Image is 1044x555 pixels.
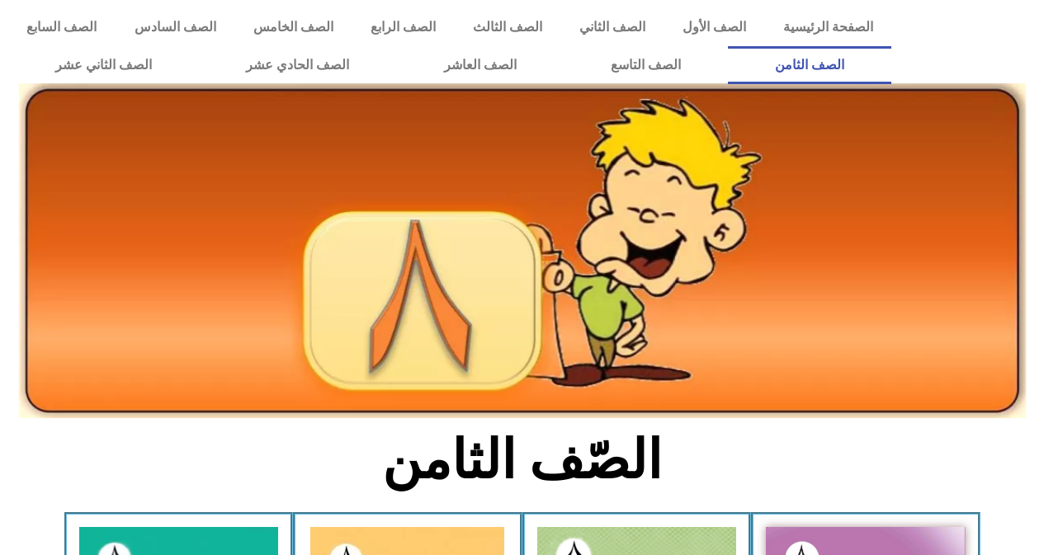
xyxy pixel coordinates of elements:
a: الصف الثامن [728,46,891,84]
h2: الصّف الثامن [249,428,795,492]
a: الصف التاسع [564,46,728,84]
a: الصف الأول [664,8,764,46]
a: الصف الخامس [234,8,352,46]
a: الصف السادس [116,8,234,46]
a: الصف الرابع [352,8,454,46]
a: الصف السابع [8,8,116,46]
a: الصف الثاني [560,8,664,46]
a: الصف الثالث [454,8,560,46]
a: الصف الحادي عشر [199,46,396,84]
a: الصف العاشر [397,46,564,84]
a: الصف الثاني عشر [8,46,199,84]
a: الصفحة الرئيسية [764,8,891,46]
